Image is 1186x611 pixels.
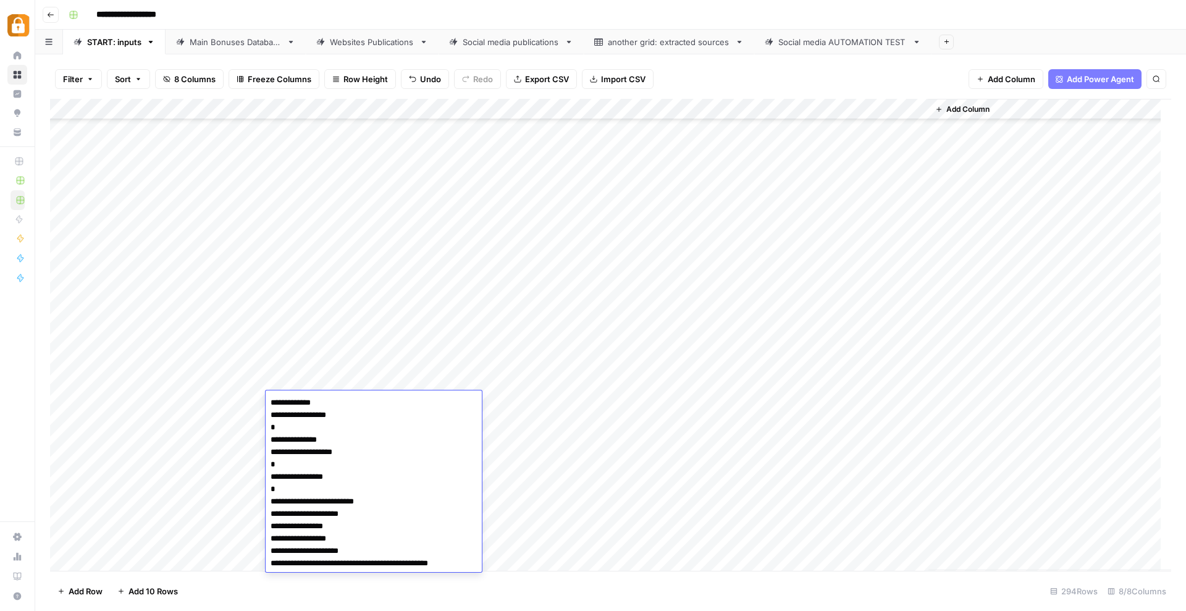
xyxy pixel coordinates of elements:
button: 8 Columns [155,69,224,89]
a: Insights [7,84,27,104]
div: 8/8 Columns [1103,581,1171,601]
button: Redo [454,69,501,89]
a: Settings [7,527,27,547]
span: 8 Columns [174,73,216,85]
span: Row Height [343,73,388,85]
button: Workspace: Adzz [7,10,27,41]
img: Adzz Logo [7,14,30,36]
button: Add Column [969,69,1043,89]
div: Social media publications [463,36,560,48]
button: Undo [401,69,449,89]
button: Add 10 Rows [110,581,185,601]
span: Export CSV [525,73,569,85]
span: Add 10 Rows [128,585,178,597]
button: Help + Support [7,586,27,606]
button: Row Height [324,69,396,89]
a: Main Bonuses Database [166,30,306,54]
span: Add Row [69,585,103,597]
span: Freeze Columns [248,73,311,85]
div: START: inputs [87,36,141,48]
div: Websites Publications [330,36,414,48]
span: Add Column [946,104,990,115]
span: Redo [473,73,493,85]
a: Browse [7,65,27,85]
div: Social media AUTOMATION TEST [778,36,907,48]
div: 294 Rows [1045,581,1103,601]
span: Import CSV [601,73,646,85]
a: START: inputs [63,30,166,54]
a: Your Data [7,122,27,142]
a: Websites Publications [306,30,439,54]
span: Sort [115,73,131,85]
button: Add Column [930,101,995,117]
a: Home [7,46,27,65]
span: Undo [420,73,441,85]
button: Export CSV [506,69,577,89]
a: Social media AUTOMATION TEST [754,30,932,54]
a: Social media publications [439,30,584,54]
span: Filter [63,73,83,85]
a: another grid: extracted sources [584,30,754,54]
a: Opportunities [7,103,27,123]
button: Import CSV [582,69,654,89]
div: Main Bonuses Database [190,36,282,48]
span: Add Column [988,73,1035,85]
a: Learning Hub [7,567,27,586]
button: Add Row [50,581,110,601]
button: Freeze Columns [229,69,319,89]
div: another grid: extracted sources [608,36,730,48]
button: Filter [55,69,102,89]
a: Usage [7,547,27,567]
button: Sort [107,69,150,89]
span: Add Power Agent [1067,73,1134,85]
button: Add Power Agent [1048,69,1142,89]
